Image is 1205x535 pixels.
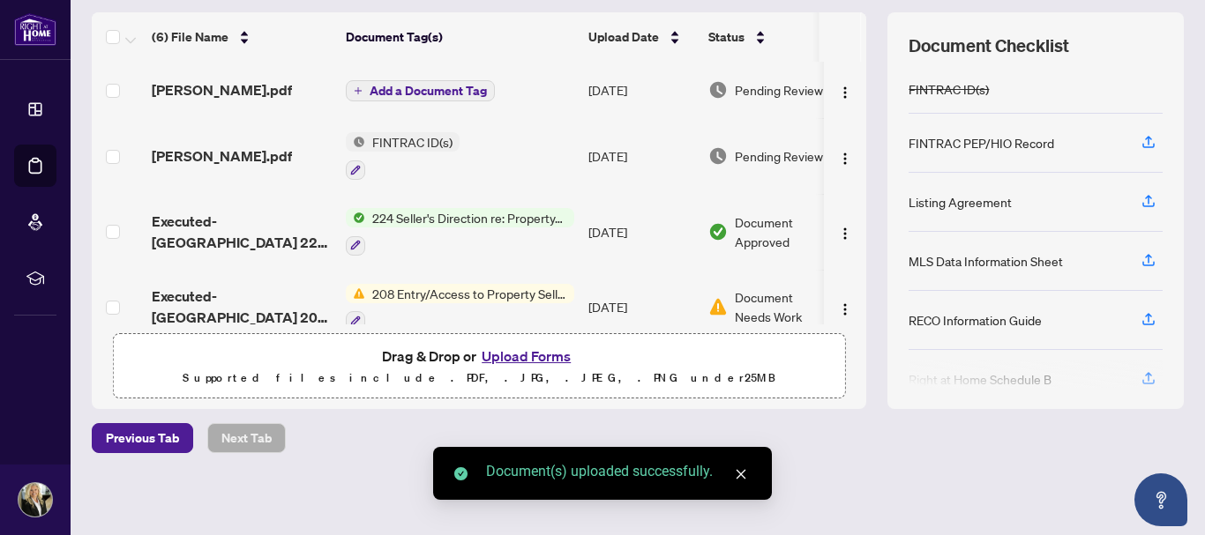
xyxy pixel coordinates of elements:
div: FINTRAC ID(s) [909,79,989,99]
button: Add a Document Tag [346,79,495,102]
span: close [735,468,747,480]
button: Upload Forms [476,345,576,368]
span: Pending Review [735,80,823,100]
button: Previous Tab [92,423,193,453]
span: [PERSON_NAME].pdf [152,79,292,100]
div: MLS Data Information Sheet [909,251,1063,271]
span: [PERSON_NAME].pdf [152,145,292,167]
span: plus [354,86,363,95]
span: Drag & Drop orUpload FormsSupported files include .PDF, .JPG, .JPEG, .PNG under25MB [114,334,844,399]
button: Status IconFINTRAC ID(s) [346,132,460,180]
span: Previous Tab [106,424,179,452]
button: Logo [831,293,859,321]
span: Document Checklist [909,33,1069,58]
span: Drag & Drop or [382,345,576,368]
td: [DATE] [581,62,701,118]
img: Document Status [708,80,728,100]
span: Executed-[GEOGRAPHIC_DATA] 224 - Sellers Direction re_ Property_Offers - Important Information fo... [152,211,332,253]
img: Status Icon [346,132,365,152]
button: Status Icon224 Seller's Direction re: Property/Offers - Important Information for Seller Acknowle... [346,208,574,256]
span: FINTRAC ID(s) [365,132,460,152]
img: Logo [838,85,852,100]
span: 224 Seller's Direction re: Property/Offers - Important Information for Seller Acknowledgement [365,208,574,227]
img: Document Status [708,146,728,166]
img: Document Status [708,297,728,316]
div: Listing Agreement [909,192,1012,212]
button: Open asap [1134,473,1187,526]
p: Supported files include .PDF, .JPG, .JPEG, .PNG under 25 MB [124,368,834,389]
button: Add a Document Tag [346,80,495,101]
img: Logo [838,227,852,241]
img: Logo [838,302,852,316]
span: Executed-[GEOGRAPHIC_DATA] 208 - Entry_Access to Property Seller Acknowledgement 1.pdf [152,286,332,328]
button: Next Tab [207,423,286,453]
button: Logo [831,76,859,104]
th: (6) File Name [145,12,339,62]
span: Pending Review [735,146,823,166]
span: Document Approved [735,212,844,251]
td: [DATE] [581,194,701,270]
span: 208 Entry/Access to Property Seller Acknowledgement [365,284,574,303]
img: Logo [838,152,852,166]
img: logo [14,13,56,46]
td: [DATE] [581,118,701,194]
span: Add a Document Tag [370,85,487,97]
span: Upload Date [588,27,659,47]
div: Document(s) uploaded successfully. [486,461,751,482]
img: Status Icon [346,284,365,303]
img: Document Status [708,222,728,241]
div: RECO Information Guide [909,310,1042,330]
td: [DATE] [581,270,701,346]
a: Close [731,464,751,484]
span: Status [708,27,745,47]
div: FINTRAC PEP/HIO Record [909,133,1054,152]
button: Logo [831,218,859,246]
span: Document Needs Work [735,287,827,326]
button: Status Icon208 Entry/Access to Property Seller Acknowledgement [346,284,574,331]
img: Profile Icon [19,483,52,516]
th: Upload Date [581,12,701,62]
span: (6) File Name [152,27,228,47]
img: Status Icon [346,208,365,227]
th: Document Tag(s) [339,12,581,62]
th: Status [701,12,851,62]
span: check-circle [454,467,468,480]
button: Logo [831,142,859,170]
